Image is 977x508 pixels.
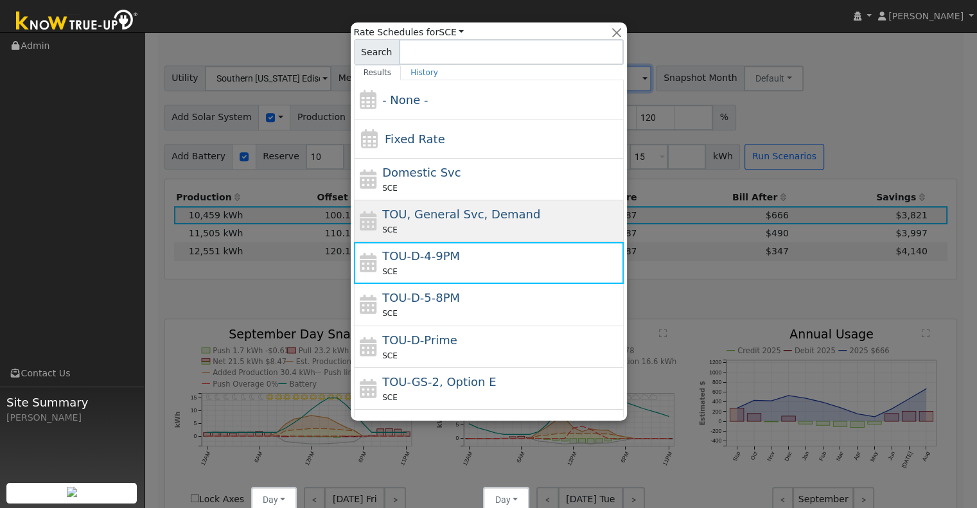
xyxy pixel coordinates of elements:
span: Domestic Service [382,166,461,179]
span: Time of Use, General Service, Demand Metered, Critical Peak Option: TOU-GS-2 CPP, Three Phase (2k... [382,207,540,221]
span: SCE [382,393,398,402]
span: TOU-GS-2, Option E [382,375,496,389]
span: Fixed Rate [385,132,445,146]
span: [PERSON_NAME] [888,11,964,21]
span: SCE [382,267,398,276]
a: Results [354,65,401,80]
span: SCE [382,225,398,234]
span: TOU-D-Prime [382,333,457,347]
span: Site Summary [6,394,137,411]
span: - None - [382,93,428,107]
span: SCE [382,309,398,318]
a: SCE [439,27,464,37]
a: History [401,65,448,80]
img: Know True-Up [10,7,145,36]
span: Rate Schedules for [354,26,464,39]
span: SCE [382,351,398,360]
div: [PERSON_NAME] [6,411,137,425]
span: TOU-D-5-8PM [382,291,460,304]
span: SCE [382,184,398,193]
img: retrieve [67,487,77,497]
span: TOU-GS-3, Option D [382,417,498,430]
span: TOU-D-4-9PM [382,249,460,263]
span: Search [354,39,400,65]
